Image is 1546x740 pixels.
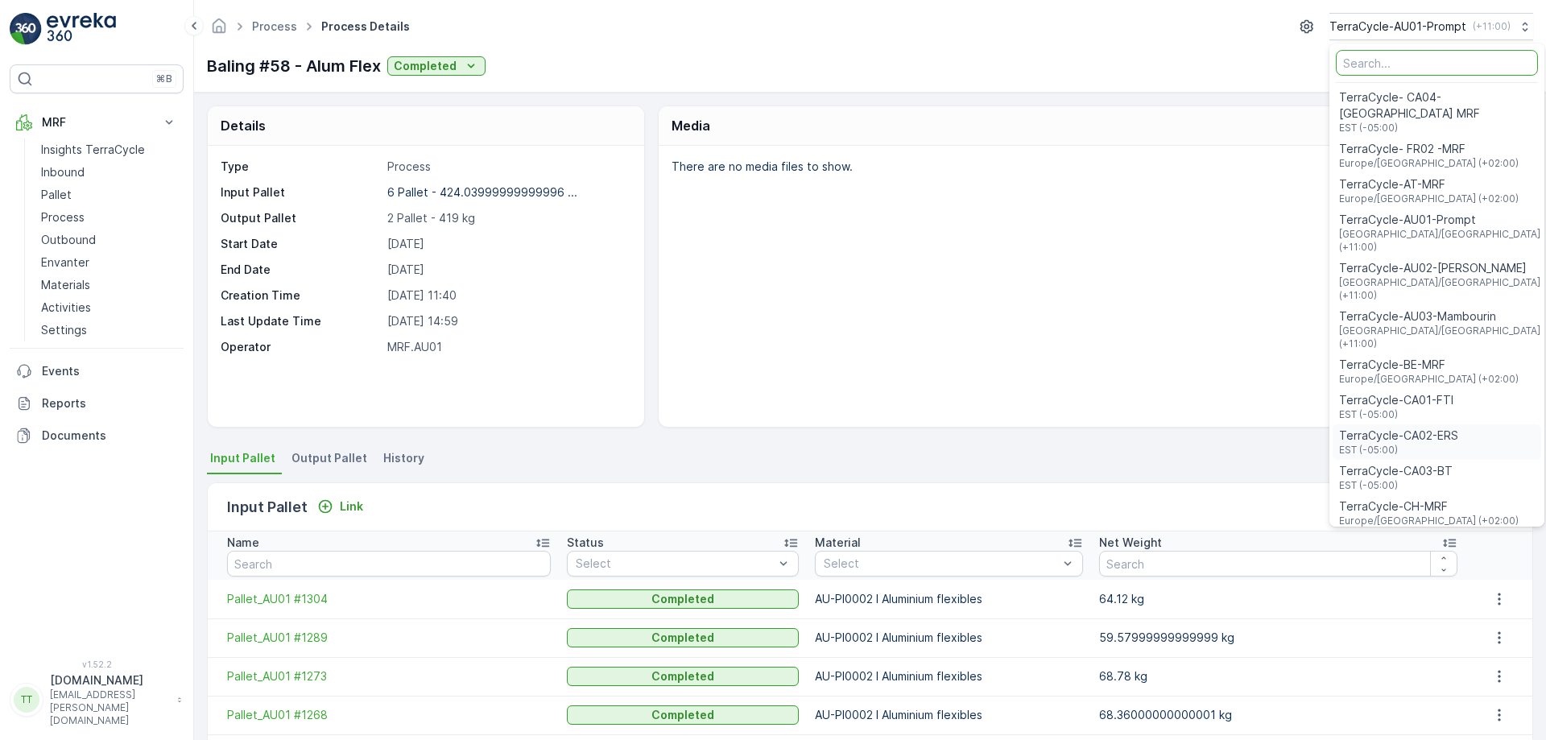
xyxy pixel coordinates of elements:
p: AU-PI0002 I Aluminium flexibles [815,707,1082,723]
p: Insights TerraCycle [41,142,145,158]
p: Completed [651,668,714,684]
span: TerraCycle- CA04-[GEOGRAPHIC_DATA] MRF [1339,89,1535,122]
p: Baling #58 - Alum Flex [207,54,381,78]
p: Link [340,498,363,515]
p: Process [41,209,85,225]
p: [DOMAIN_NAME] [50,672,169,688]
p: TerraCycle-AU01-Prompt [1329,19,1466,35]
p: Process [387,159,627,175]
span: Europe/[GEOGRAPHIC_DATA] (+02:00) [1339,515,1519,527]
span: EST (-05:00) [1339,444,1458,457]
span: TerraCycle-AU01-Prompt [1339,212,1543,228]
span: History [383,450,424,466]
p: 2 Pallet - 419 kg [387,210,627,226]
p: Inbound [41,164,85,180]
p: MRF.AU01 [387,339,627,355]
a: Process [35,206,184,229]
div: TT [14,687,39,713]
ul: Menu [1329,43,1544,527]
span: Europe/[GEOGRAPHIC_DATA] (+02:00) [1339,157,1519,170]
button: Link [311,497,370,516]
p: Completed [651,591,714,607]
p: [DATE] 11:40 [387,287,627,304]
p: AU-PI0002 I Aluminium flexibles [815,630,1082,646]
p: Last Update Time [221,313,381,329]
p: Creation Time [221,287,381,304]
p: There are no media files to show. [672,159,1515,175]
p: Documents [42,428,177,444]
p: Details [221,116,266,135]
button: Completed [567,628,800,647]
p: ( +11:00 ) [1473,20,1511,33]
button: MRF [10,106,184,138]
p: Events [42,363,177,379]
p: [DATE] [387,262,627,278]
p: Name [227,535,259,551]
a: Reports [10,387,184,420]
p: Reports [42,395,177,411]
p: Settings [41,322,87,338]
p: [DATE] [387,236,627,252]
span: TerraCycle-CA01-FTI [1339,392,1453,408]
input: Search [227,551,551,577]
p: Completed [651,707,714,723]
p: Input Pallet [227,496,308,519]
a: Insights TerraCycle [35,138,184,161]
span: EST (-05:00) [1339,122,1535,134]
input: Search [1099,551,1457,577]
a: Pallet_AU01 #1273 [227,668,551,684]
p: MRF [42,114,151,130]
p: Output Pallet [221,210,381,226]
span: Europe/[GEOGRAPHIC_DATA] (+02:00) [1339,192,1519,205]
a: Materials [35,274,184,296]
p: [EMAIL_ADDRESS][PERSON_NAME][DOMAIN_NAME] [50,688,169,727]
p: [DATE] 14:59 [387,313,627,329]
span: TerraCycle-AT-MRF [1339,176,1519,192]
p: Envanter [41,254,89,271]
p: Start Date [221,236,381,252]
a: Envanter [35,251,184,274]
p: Completed [394,58,457,74]
a: Pallet_AU01 #1268 [227,707,551,723]
a: Outbound [35,229,184,251]
span: TerraCycle-BE-MRF [1339,357,1519,373]
p: 68.36000000000001 kg [1099,707,1457,723]
span: Europe/[GEOGRAPHIC_DATA] (+02:00) [1339,373,1519,386]
p: 6 Pallet - 424.03999999999996 ... [387,185,577,199]
p: Outbound [41,232,96,248]
p: End Date [221,262,381,278]
p: Net Weight [1099,535,1162,551]
a: Documents [10,420,184,452]
a: Events [10,355,184,387]
button: Completed [567,667,800,686]
a: Activities [35,296,184,319]
a: Homepage [210,23,228,37]
p: 59.57999999999999 kg [1099,630,1457,646]
p: Activities [41,300,91,316]
a: Settings [35,319,184,341]
a: Pallet_AU01 #1304 [227,591,551,607]
span: Process Details [318,19,413,35]
p: Operator [221,339,381,355]
span: [GEOGRAPHIC_DATA]/[GEOGRAPHIC_DATA] (+11:00) [1339,228,1543,254]
a: Pallet_AU01 #1289 [227,630,551,646]
a: Inbound [35,161,184,184]
input: Search... [1336,50,1538,76]
p: Type [221,159,381,175]
p: Pallet [41,187,72,203]
span: Input Pallet [210,450,275,466]
p: Select [576,556,775,572]
button: Completed [567,589,800,609]
p: Input Pallet [221,184,381,201]
p: Select [824,556,1057,572]
span: TerraCycle-AU02-[PERSON_NAME] [1339,260,1543,276]
p: Status [567,535,604,551]
p: AU-PI0002 I Aluminium flexibles [815,591,1082,607]
p: ⌘B [156,72,172,85]
span: EST (-05:00) [1339,408,1453,421]
span: TerraCycle- FR02 -MRF [1339,141,1519,157]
